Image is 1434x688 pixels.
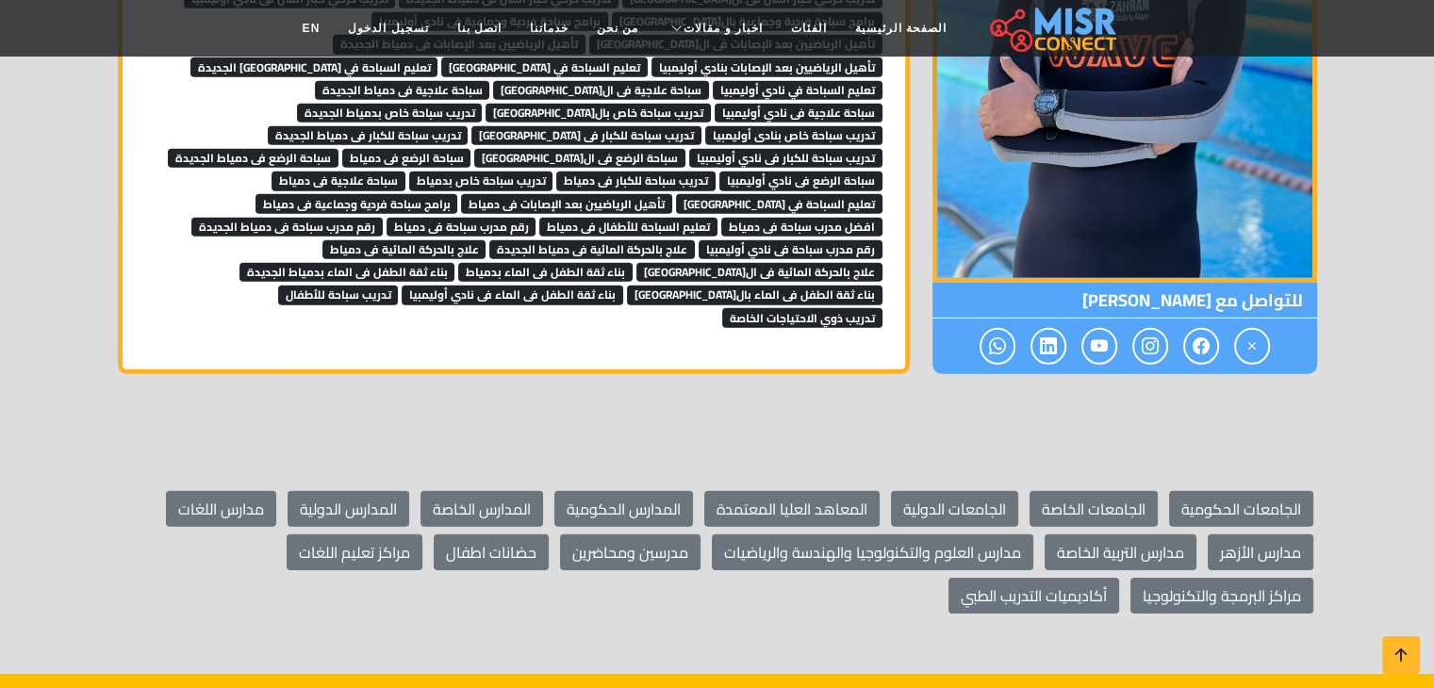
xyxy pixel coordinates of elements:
[297,104,483,123] span: تدريب سباحة خاص بدمياط الجديدة
[190,52,438,80] a: تعليم السباحة في [GEOGRAPHIC_DATA] الجديدة
[948,578,1119,614] a: أكاديميات التدريب الطبي
[434,534,549,570] a: حضانات اطفال
[278,279,399,307] a: تدريب سباحة للأطفال
[651,52,882,80] a: تأهيل الرياضيين بعد الإصابات بنادي أوليمبيا
[1169,491,1313,527] a: الجامعات الحكومية
[560,534,701,570] a: مدرسين ومحاضرين
[458,263,633,282] span: بناء ثقة الطفل فى الماء بدمياط
[1130,578,1313,614] a: مراكز البرمجة والتكنولوجيا
[556,165,716,193] a: تدريب سباحة للكبار فى دمياط
[627,286,882,304] span: بناء ثقة الطفل فى الماء بال[GEOGRAPHIC_DATA]
[486,97,711,125] a: تدريب سباحة خاص بال[GEOGRAPHIC_DATA]
[722,308,882,327] span: تدريب ذوي الاحتياجات الخاصة
[387,218,536,237] span: رقم مدرب سباحة فى دمياط
[268,120,469,148] a: تدريب سباحة للكبار فى دمياط الجديدة
[190,57,438,76] span: تعليم السباحة في [GEOGRAPHIC_DATA] الجديدة
[288,10,335,46] a: EN
[239,263,455,282] span: بناء ثقة الطفل فى الماء بدمياط الجديدة
[288,491,409,527] a: المدارس الدولية
[461,194,672,213] span: تأهيل الرياضيين بعد الإصابات فى دمياط
[689,142,882,171] a: تدريب سباحة للكبار فى نادي أوليمبيا
[713,81,882,100] span: تعليم السباحة في نادي أوليمبيا
[719,172,882,190] span: سباحة الرضع فى نادي أوليمبيا
[722,303,882,331] a: تدريب ذوي الاحتياجات الخاصة
[676,188,882,217] a: تعليم السباحة في [GEOGRAPHIC_DATA]
[191,211,383,239] a: رقم مدرب سباحة فى دمياط الجديدة
[676,194,882,213] span: تعليم السباحة في [GEOGRAPHIC_DATA]
[166,491,276,527] a: مدارس اللغات
[322,240,486,259] span: علاج بالحركة المائية فى دمياط
[272,172,405,190] span: سباحة علاجية فى دمياط
[493,74,709,103] a: سباحة علاجية فى ال[GEOGRAPHIC_DATA]
[891,491,1018,527] a: الجامعات الدولية
[493,81,709,100] span: سباحة علاجية فى ال[GEOGRAPHIC_DATA]
[699,234,882,262] a: رقم مدرب سباحة فى نادي أوليمبيا
[471,126,701,145] span: تدريب سباحة للكبار فى [GEOGRAPHIC_DATA]
[268,126,469,145] span: تدريب سباحة للكبار فى دمياط الجديدة
[712,534,1033,570] a: مدارس العلوم والتكنولوجيا والهندسة والرياضيات
[402,279,623,307] a: بناء ثقة الطفل فى الماء فى نادي أوليمبيا
[489,240,695,259] span: علاج بالحركة المائية فى دمياط الجديدة
[715,97,882,125] a: سباحة علاجية فى نادي أوليمبيا
[402,286,623,304] span: بناء ثقة الطفل فى الماء فى نادي أوليمبيا
[689,149,882,168] span: تدريب سباحة للكبار فى نادي أوليمبيا
[990,5,1116,52] img: main.misr_connect
[556,172,716,190] span: تدريب سباحة للكبار فى دمياط
[705,126,882,145] span: تدريب سباحة خاص بنادى أوليمبيا
[721,211,882,239] a: افضل مدرب سباحة فى دمياط
[342,149,471,168] span: سباحة الرضع فى دمياط
[239,256,455,285] a: بناء ثقة الطفل فى الماء بدمياط الجديدة
[255,188,458,217] a: برامج سباحة فردية وجماعية فى دمياط
[441,52,648,80] a: تعليم السباحة في [GEOGRAPHIC_DATA]
[1030,491,1158,527] a: الجامعات الخاصة
[705,120,882,148] a: تدريب سباحة خاص بنادى أوليمبيا
[168,142,338,171] a: سباحة الرضع فى دمياط الجديدة
[684,20,763,37] span: اخبار و مقالات
[583,10,652,46] a: من نحن
[191,218,383,237] span: رقم مدرب سباحة فى دمياط الجديدة
[554,491,693,527] a: المدارس الحكومية
[721,218,882,237] span: افضل مدرب سباحة فى دمياط
[458,256,633,285] a: بناء ثقة الطفل فى الماء بدمياط
[715,104,882,123] span: سباحة علاجية فى نادي أوليمبيا
[168,149,338,168] span: سباحة الرضع فى دمياط الجديدة
[932,283,1317,319] span: للتواصل مع [PERSON_NAME]
[486,104,711,123] span: تدريب سباحة خاص بال[GEOGRAPHIC_DATA]
[420,491,543,527] a: المدارس الخاصة
[1045,534,1196,570] a: مدارس التربية الخاصة
[278,286,399,304] span: تدريب سباحة للأطفال
[516,10,583,46] a: خدماتنا
[255,194,458,213] span: برامج سباحة فردية وجماعية فى دمياط
[489,234,695,262] a: علاج بالحركة المائية فى دمياط الجديدة
[699,240,882,259] span: رقم مدرب سباحة فى نادي أوليمبيا
[719,165,882,193] a: سباحة الرضع فى نادي أوليمبيا
[539,218,717,237] span: تعليم السباحة للأطفال فى دمياط
[315,81,490,100] span: سباحة علاجية فى دمياط الجديدة
[651,57,882,76] span: تأهيل الرياضيين بعد الإصابات بنادي أوليمبيا
[636,256,882,285] a: علاج بالحركة المائية فى ال[GEOGRAPHIC_DATA]
[297,97,483,125] a: تدريب سباحة خاص بدمياط الجديدة
[322,234,486,262] a: علاج بالحركة المائية فى دمياط
[334,10,442,46] a: تسجيل الدخول
[704,491,880,527] a: المعاهد العليا المعتمدة
[636,263,882,282] span: علاج بالحركة المائية فى ال[GEOGRAPHIC_DATA]
[652,10,777,46] a: اخبار و مقالات
[841,10,961,46] a: الصفحة الرئيسية
[777,10,841,46] a: الفئات
[287,534,422,570] a: مراكز تعليم اللغات
[272,165,405,193] a: سباحة علاجية فى دمياط
[474,142,685,171] a: سباحة الرضع فى ال[GEOGRAPHIC_DATA]
[474,149,685,168] span: سباحة الرضع فى ال[GEOGRAPHIC_DATA]
[387,211,536,239] a: رقم مدرب سباحة فى دمياط
[409,165,553,193] a: تدريب سباحة خاص بدمياط
[315,74,490,103] a: سباحة علاجية فى دمياط الجديدة
[461,188,672,217] a: تأهيل الرياضيين بعد الإصابات فى دمياط
[539,211,717,239] a: تعليم السباحة للأطفال فى دمياط
[342,142,471,171] a: سباحة الرضع فى دمياط
[409,172,553,190] span: تدريب سباحة خاص بدمياط
[441,57,648,76] span: تعليم السباحة في [GEOGRAPHIC_DATA]
[627,279,882,307] a: بناء ثقة الطفل فى الماء بال[GEOGRAPHIC_DATA]
[443,10,516,46] a: اتصل بنا
[1208,534,1313,570] a: مدارس الأزهر
[713,74,882,103] a: تعليم السباحة في نادي أوليمبيا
